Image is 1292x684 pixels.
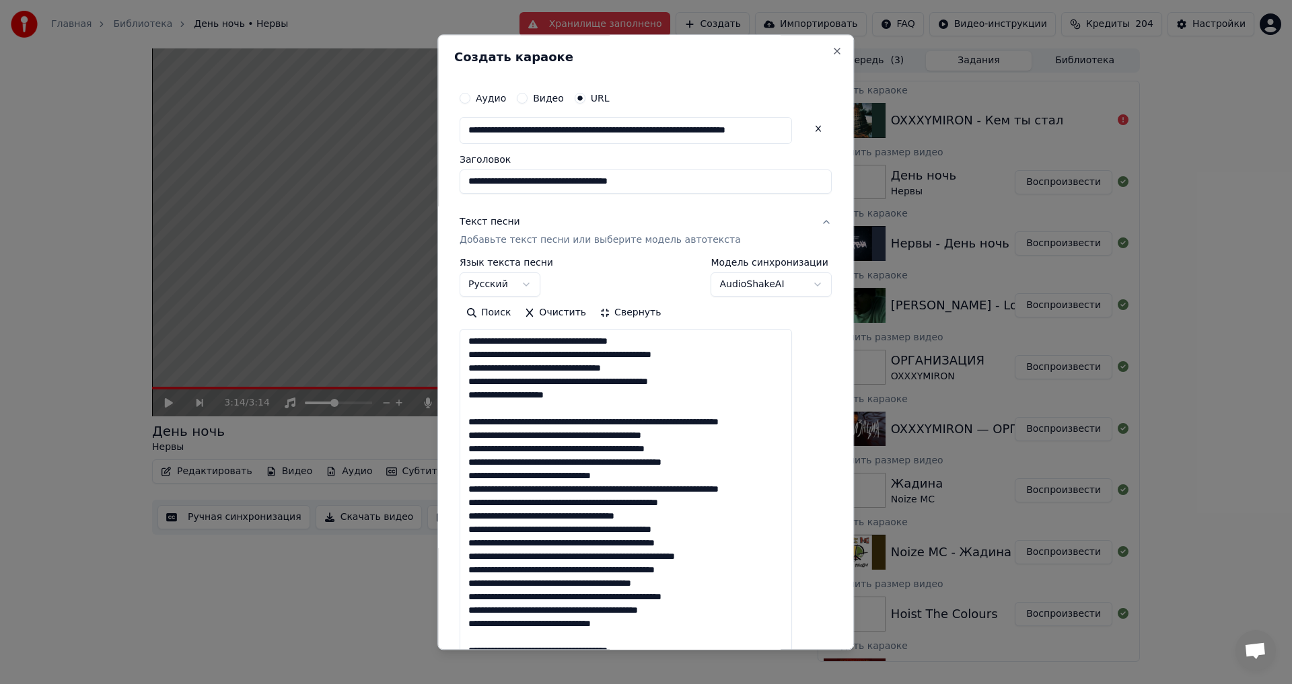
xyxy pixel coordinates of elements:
[454,51,837,63] h2: Создать караоке
[711,258,832,268] label: Модель синхронизации
[460,204,832,258] button: Текст песниДобавьте текст песни или выберите модель автотекста
[591,93,610,103] label: URL
[460,215,520,229] div: Текст песни
[460,155,832,164] label: Заголовок
[460,234,741,248] p: Добавьте текст песни или выберите модель автотекста
[460,258,553,268] label: Язык текста песни
[460,303,517,324] button: Поиск
[518,303,594,324] button: Очистить
[533,93,564,103] label: Видео
[476,93,506,103] label: Аудио
[593,303,668,324] button: Свернуть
